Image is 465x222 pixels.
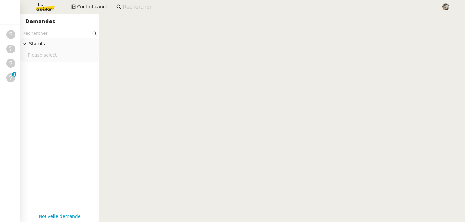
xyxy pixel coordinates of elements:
[123,3,435,11] input: Rechercher
[25,17,55,26] nz-page-header-title: Demandes
[20,38,99,50] div: Statuts
[22,30,91,37] input: Rechercher
[67,3,110,11] button: Control panel
[12,72,16,77] nz-badge-sup: 1
[13,72,16,78] p: 1
[29,40,97,47] span: Statuts
[442,3,449,10] img: 388bd129-7e3b-4cb1-84b4-92a3d763e9b7
[39,213,81,220] a: Nouvelle demande
[77,3,107,10] span: Control panel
